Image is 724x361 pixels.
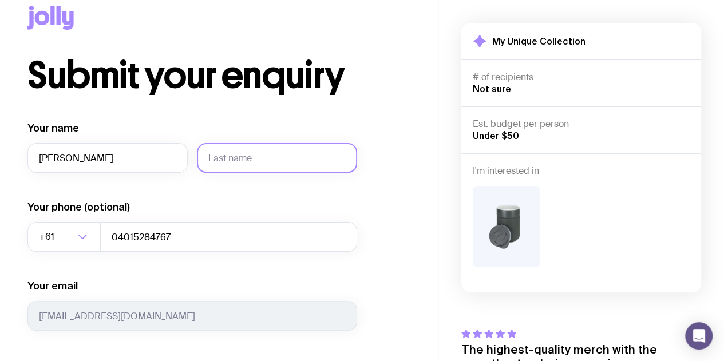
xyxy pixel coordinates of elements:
span: +61 [39,222,57,252]
span: Not sure [473,84,511,94]
label: Your name [27,121,79,135]
div: Open Intercom Messenger [685,322,713,350]
input: Search for option [57,222,74,252]
div: Search for option [27,222,101,252]
input: First name [27,143,188,173]
input: you@email.com [27,301,357,331]
input: Last name [197,143,357,173]
input: 0400123456 [100,222,357,252]
h1: Submit your enquiry [27,57,410,94]
span: Under $50 [473,130,519,141]
label: Your phone (optional) [27,200,130,214]
h4: # of recipients [473,72,690,83]
h2: My Unique Collection [492,35,585,47]
label: Your email [27,279,78,293]
h4: Est. budget per person [473,118,690,130]
h4: I'm interested in [473,165,690,177]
